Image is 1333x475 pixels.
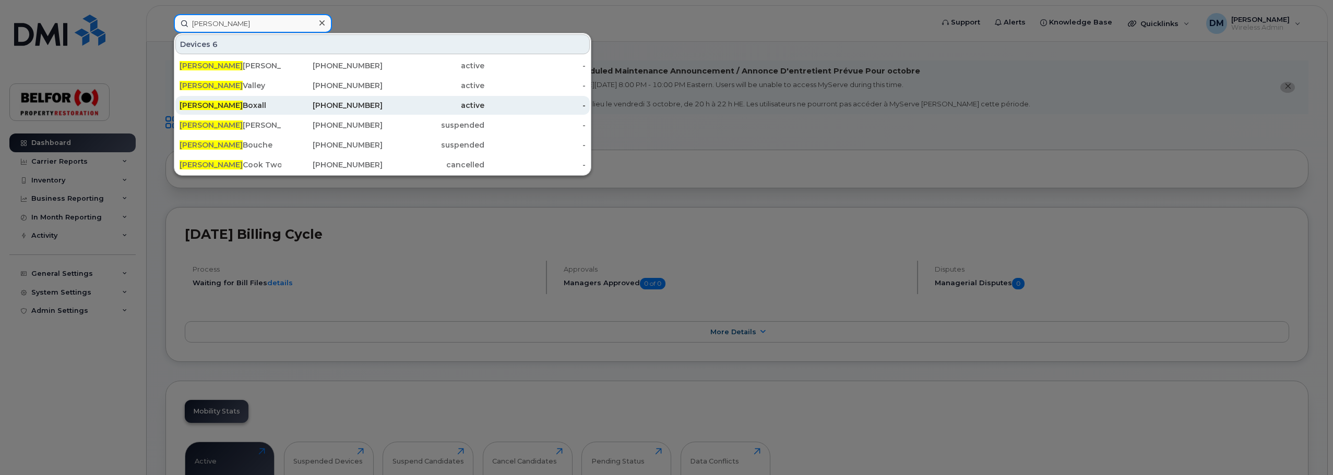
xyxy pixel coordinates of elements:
div: Boxall [180,100,281,111]
div: [PHONE_NUMBER] [281,100,383,111]
div: Valley [180,80,281,91]
div: [PHONE_NUMBER] [281,140,383,150]
div: Cook Two [180,160,281,170]
div: - [484,140,586,150]
div: Bouche [180,140,281,150]
div: suspended [383,120,484,130]
div: - [484,120,586,130]
span: 6 [212,39,218,50]
div: [PERSON_NAME] [180,120,281,130]
div: [PERSON_NAME] [180,60,281,71]
span: [PERSON_NAME] [180,61,243,70]
div: - [484,160,586,170]
div: active [383,60,484,71]
span: [PERSON_NAME] [180,120,243,130]
span: [PERSON_NAME] [180,140,243,150]
div: cancelled [383,160,484,170]
div: Devices [175,34,590,54]
span: [PERSON_NAME] [180,81,243,90]
div: active [383,80,484,91]
a: [PERSON_NAME]Bouche[PHONE_NUMBER]suspended- [175,136,590,154]
span: [PERSON_NAME] [180,160,243,169]
div: - [484,80,586,91]
div: [PHONE_NUMBER] [281,120,383,130]
div: - [484,100,586,111]
a: [PERSON_NAME]Boxall[PHONE_NUMBER]active- [175,96,590,115]
a: [PERSON_NAME]Cook Two[PHONE_NUMBER]cancelled- [175,155,590,174]
a: [PERSON_NAME]Valley[PHONE_NUMBER]active- [175,76,590,95]
div: active [383,100,484,111]
div: suspended [383,140,484,150]
span: [PERSON_NAME] [180,101,243,110]
div: [PHONE_NUMBER] [281,160,383,170]
a: [PERSON_NAME][PERSON_NAME][PHONE_NUMBER]active- [175,56,590,75]
div: [PHONE_NUMBER] [281,60,383,71]
a: [PERSON_NAME][PERSON_NAME][PHONE_NUMBER]suspended- [175,116,590,135]
div: - [484,60,586,71]
div: [PHONE_NUMBER] [281,80,383,91]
